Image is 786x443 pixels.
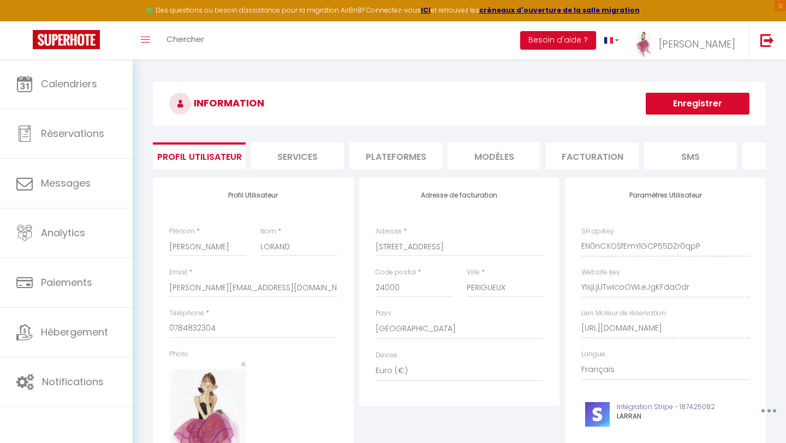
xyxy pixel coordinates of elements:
label: Ville [467,267,480,278]
a: ... [PERSON_NAME] [627,21,749,59]
span: Chercher [166,33,204,45]
h4: Adresse de facturation [376,191,544,199]
a: ICI [421,5,431,15]
button: Close [240,360,246,369]
span: Paiements [41,276,92,289]
span: Réservations [41,127,104,140]
p: Intégration Stripe - 187425082 [617,402,736,412]
img: Super Booking [33,30,100,49]
label: Email [169,267,187,278]
a: Chercher [158,21,212,59]
label: Nom [260,226,276,237]
span: [PERSON_NAME] [659,37,735,51]
li: Facturation [546,142,639,169]
label: Website key [581,267,620,278]
span: Calendriers [41,77,97,91]
h4: Profil Utilisateur [169,191,337,199]
label: Adresse [376,226,402,237]
button: Enregistrer [646,93,749,115]
span: LARRAN [617,411,641,421]
span: Analytics [41,226,85,240]
label: Langue [581,349,605,360]
label: Code postal [376,267,416,278]
img: ... [635,31,652,58]
button: Besoin d'aide ? [520,31,596,50]
li: Plateformes [349,142,442,169]
label: Prénom [169,226,195,237]
label: Devise [376,350,397,361]
label: Photo [169,349,188,360]
label: Lien Moteur de réservation [581,308,666,319]
img: stripe-logo.jpeg [585,402,610,427]
li: Services [251,142,344,169]
li: MODÈLES [448,142,540,169]
h3: INFORMATION [153,82,766,125]
span: Hébergement [41,325,108,339]
label: Téléphone [169,308,204,319]
span: Messages [41,176,91,190]
label: SH apiKey [581,226,614,237]
label: Pays [376,308,391,319]
img: logout [760,33,774,47]
span: × [240,357,246,371]
li: SMS [644,142,737,169]
span: Notifications [42,375,104,388]
li: Profil Utilisateur [153,142,246,169]
h4: Paramètres Utilisateur [581,191,749,199]
a: créneaux d'ouverture de la salle migration [479,5,640,15]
